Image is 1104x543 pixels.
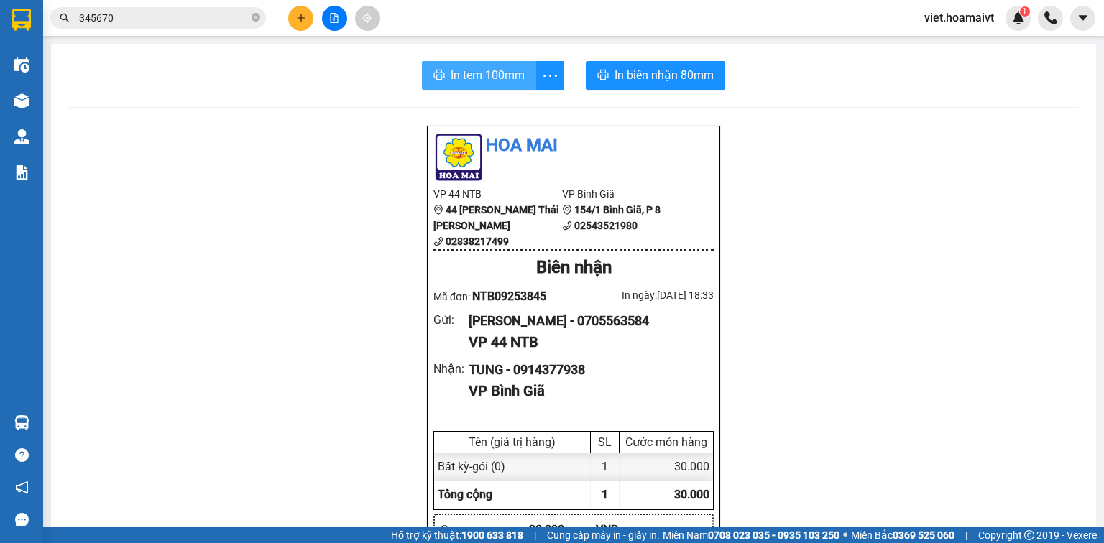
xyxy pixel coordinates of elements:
[15,513,29,526] span: message
[591,452,620,481] div: 1
[1020,6,1030,17] sup: 1
[329,13,339,23] span: file-add
[438,435,586,449] div: Tên (giá trị hàng)
[615,66,714,84] span: In biên nhận 80mm
[708,529,839,541] strong: 0708 023 035 - 0935 103 250
[433,132,714,159] li: Hoa Mai
[446,236,509,247] b: 02838217499
[586,61,725,90] button: printerIn biên nhận 80mm
[562,205,572,215] span: environment
[15,481,29,494] span: notification
[620,452,713,481] div: 30.000
[472,289,546,303] span: NTB09253845
[843,532,847,538] span: ⚪️
[433,236,443,246] span: phone
[529,521,596,539] div: 30.000
[391,527,523,543] span: Hỗ trợ kỹ thuật:
[14,165,29,180] img: solution-icon
[7,7,208,34] li: Hoa Mai
[663,527,839,543] span: Miền Nam
[851,527,954,543] span: Miền Bắc
[597,69,609,83] span: printer
[15,448,29,462] span: question-circle
[574,220,638,231] b: 02543521980
[14,415,29,430] img: warehouse-icon
[562,221,572,231] span: phone
[322,6,347,31] button: file-add
[596,521,663,539] div: VND
[451,66,525,84] span: In tem 100mm
[7,80,17,90] span: environment
[1024,530,1034,540] span: copyright
[79,10,249,26] input: Tìm tên, số ĐT hoặc mã đơn
[1077,11,1090,24] span: caret-down
[574,287,714,303] div: In ngày: [DATE] 18:33
[362,13,372,23] span: aim
[913,9,1006,27] span: viet.hoamaivt
[535,61,564,90] button: more
[14,57,29,73] img: warehouse-icon
[441,521,529,539] div: C :
[433,311,469,329] div: Gửi :
[469,360,702,380] div: TUNG - 0914377938
[252,13,260,22] span: close-circle
[469,311,702,331] div: [PERSON_NAME] - 0705563584
[7,61,99,77] li: VP 44 NTB
[547,527,659,543] span: Cung cấp máy in - giấy in:
[574,204,661,215] b: 154/1 Bình Giã, P 8
[355,6,380,31] button: aim
[14,129,29,144] img: warehouse-icon
[7,7,57,57] img: logo.jpg
[14,93,29,108] img: warehouse-icon
[422,61,536,90] button: printerIn tem 100mm
[99,61,191,77] li: VP Bình Giã
[433,360,469,378] div: Nhận :
[438,460,505,473] span: Bất kỳ - gói (0)
[252,11,260,25] span: close-circle
[433,287,574,305] div: Mã đơn:
[893,529,954,541] strong: 0369 525 060
[562,186,691,202] li: VP Bình Giã
[623,435,709,449] div: Cước món hàng
[534,527,536,543] span: |
[1022,6,1027,17] span: 1
[433,186,562,202] li: VP 44 NTB
[1070,6,1095,31] button: caret-down
[461,529,523,541] strong: 1900 633 818
[602,488,608,501] span: 1
[433,204,559,231] b: 44 [PERSON_NAME] Thái [PERSON_NAME]
[99,79,190,106] b: 154/1 Bình Giã, P 8
[594,435,615,449] div: SL
[965,527,967,543] span: |
[288,6,313,31] button: plus
[674,488,709,501] span: 30.000
[433,132,484,182] img: logo.jpg
[1012,11,1025,24] img: icon-new-feature
[469,331,702,353] div: VP 44 NTB
[536,67,563,85] span: more
[433,205,443,215] span: environment
[296,13,306,23] span: plus
[438,488,492,501] span: Tổng cộng
[60,13,70,23] span: search
[433,69,445,83] span: printer
[99,80,109,90] span: environment
[1044,11,1057,24] img: phone-icon
[433,254,714,282] div: Biên nhận
[469,380,702,402] div: VP Bình Giã
[12,9,31,31] img: logo-vxr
